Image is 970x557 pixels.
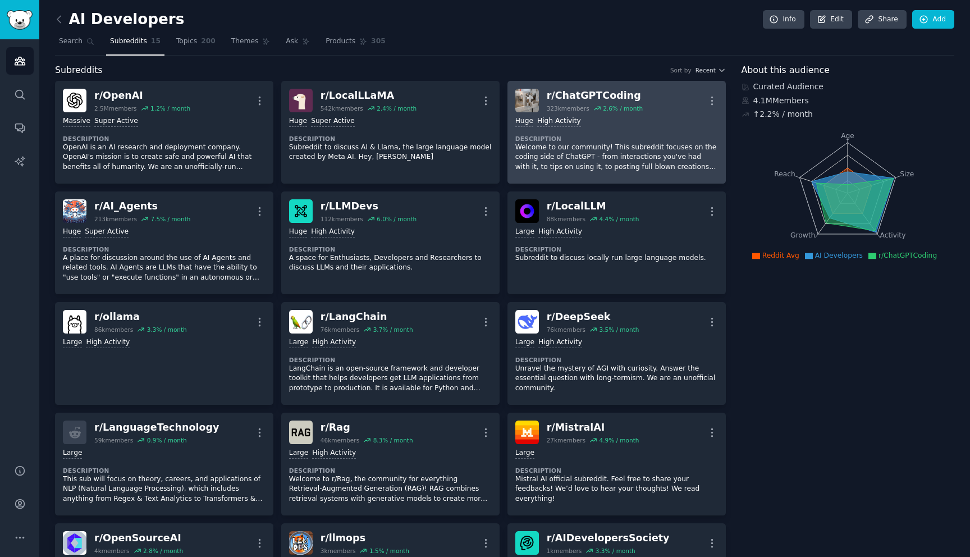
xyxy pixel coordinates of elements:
div: Large [63,448,82,459]
div: 3k members [321,547,356,555]
span: Themes [231,36,259,47]
div: 1.5 % / month [369,547,409,555]
div: Large [515,448,534,459]
span: Subreddits [55,63,103,77]
div: 323k members [547,104,589,112]
img: llmops [289,531,313,555]
div: r/ llmops [321,531,409,545]
a: Products305 [322,33,389,56]
a: MistralAIr/MistralAI27kmembers4.9% / monthLargeDescriptionMistral AI official subreddit. Feel fre... [507,413,726,515]
a: LLMDevsr/LLMDevs112kmembers6.0% / monthHugeHigh ActivityDescriptionA space for Enthusiasts, Devel... [281,191,500,294]
div: 7.5 % / month [150,215,190,223]
div: r/ AIDevelopersSociety [547,531,670,545]
div: 1.2 % / month [150,104,190,112]
div: High Activity [538,337,582,348]
div: 86k members [94,326,133,334]
img: LLMDevs [289,199,313,223]
a: Topics200 [172,33,219,56]
div: Curated Audience [742,81,955,93]
span: About this audience [742,63,830,77]
div: 76k members [321,326,359,334]
div: Large [289,448,308,459]
span: Products [326,36,355,47]
dt: Description [515,135,718,143]
img: ChatGPTCoding [515,89,539,112]
span: Ask [286,36,298,47]
div: Large [289,337,308,348]
a: OpenAIr/OpenAI2.5Mmembers1.2% / monthMassiveSuper ActiveDescriptionOpenAI is an AI research and d... [55,81,273,184]
dt: Description [515,356,718,364]
div: 0.9 % / month [147,436,187,444]
div: High Activity [86,337,130,348]
div: ↑ 2.2 % / month [753,108,813,120]
tspan: Size [900,170,914,177]
div: 27k members [547,436,585,444]
span: r/ChatGPTCoding [879,252,937,259]
a: LocalLLaMAr/LocalLLaMA542kmembers2.4% / monthHugeSuper ActiveDescriptionSubreddit to discuss AI &... [281,81,500,184]
a: Ask [282,33,314,56]
span: Subreddits [110,36,147,47]
div: High Activity [312,337,356,348]
a: Share [858,10,906,29]
div: 46k members [321,436,359,444]
span: Search [59,36,83,47]
div: Huge [289,227,307,238]
img: GummySearch logo [7,10,33,30]
div: High Activity [312,448,356,459]
div: 8.3 % / month [373,436,413,444]
a: Add [912,10,954,29]
span: 15 [151,36,161,47]
div: r/ LanguageTechnology [94,421,219,435]
div: r/ LLMDevs [321,199,417,213]
img: LangChain [289,310,313,334]
div: High Activity [537,116,581,127]
div: 112k members [321,215,363,223]
div: r/ OpenAI [94,89,190,103]
div: r/ LangChain [321,310,413,324]
div: 4.4 % / month [599,215,639,223]
div: 88k members [547,215,585,223]
div: Huge [63,227,81,238]
div: 542k members [321,104,363,112]
span: Reddit Avg [762,252,799,259]
div: 2.8 % / month [143,547,183,555]
span: 200 [201,36,216,47]
div: High Activity [538,227,582,238]
p: Subreddit to discuss AI & Llama, the large language model created by Meta AI. Hey, [PERSON_NAME] [289,143,492,162]
a: ChatGPTCodingr/ChatGPTCoding323kmembers2.6% / monthHugeHigh ActivityDescriptionWelcome to our com... [507,81,726,184]
div: 4.9 % / month [599,436,639,444]
div: Super Active [85,227,129,238]
div: 2.4 % / month [377,104,417,112]
img: MistralAI [515,421,539,444]
p: LangChain is an open-source framework and developer toolkit that helps developers get LLM applica... [289,364,492,394]
div: Super Active [94,116,138,127]
dt: Description [63,245,266,253]
dt: Description [289,356,492,364]
button: Recent [696,66,726,74]
dt: Description [289,467,492,474]
div: 3.3 % / month [147,326,187,334]
div: r/ OpenSourceAI [94,531,183,545]
div: Massive [63,116,90,127]
p: Welcome to our community! This subreddit focuses on the coding side of ChatGPT - from interaction... [515,143,718,172]
span: 305 [371,36,386,47]
a: ollamar/ollama86kmembers3.3% / monthLargeHigh Activity [55,302,273,405]
div: Sort by [670,66,692,74]
div: 213k members [94,215,137,223]
div: r/ ollama [94,310,187,324]
dt: Description [289,135,492,143]
div: Large [515,337,534,348]
p: Subreddit to discuss locally run large language models. [515,253,718,263]
p: A place for discussion around the use of AI Agents and related tools. AI Agents are LLMs that hav... [63,253,266,283]
div: Large [63,337,82,348]
img: DeepSeek [515,310,539,334]
div: r/ LocalLLM [547,199,639,213]
a: Info [763,10,804,29]
div: r/ MistralAI [547,421,639,435]
div: 3.7 % / month [373,326,413,334]
dt: Description [63,135,266,143]
img: LocalLLaMA [289,89,313,112]
div: Super Active [311,116,355,127]
a: DeepSeekr/DeepSeek76kmembers3.5% / monthLargeHigh ActivityDescriptionUnravel the mystery of AGI w... [507,302,726,405]
img: LocalLLM [515,199,539,223]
